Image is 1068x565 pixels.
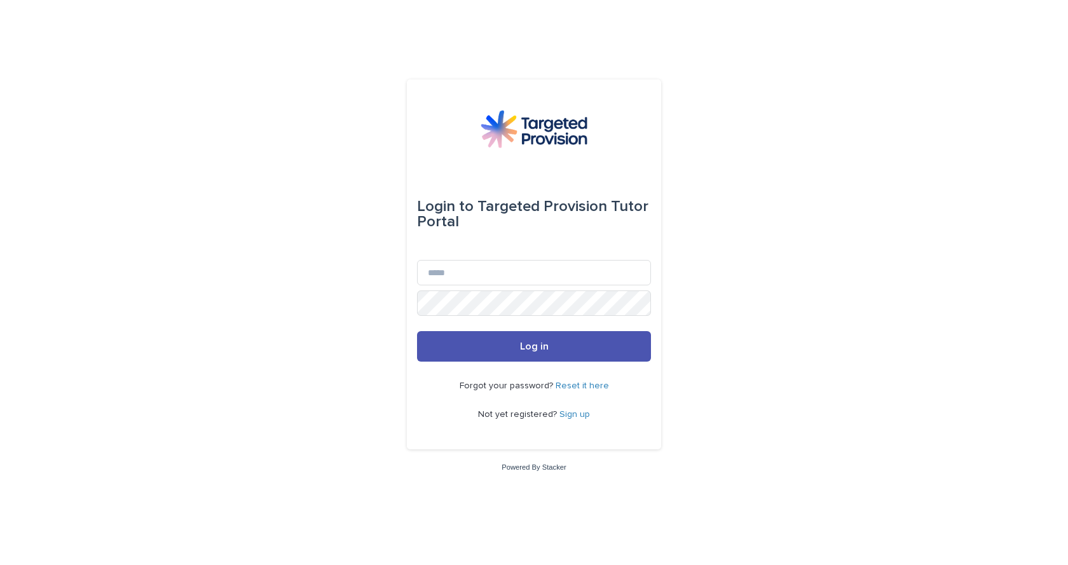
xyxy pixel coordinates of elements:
span: Not yet registered? [478,410,559,419]
a: Sign up [559,410,590,419]
span: Log in [520,341,549,351]
a: Reset it here [556,381,609,390]
div: Targeted Provision Tutor Portal [417,189,651,240]
img: M5nRWzHhSzIhMunXDL62 [481,110,587,148]
button: Log in [417,331,651,362]
span: Login to [417,199,474,214]
a: Powered By Stacker [502,463,566,471]
span: Forgot your password? [460,381,556,390]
